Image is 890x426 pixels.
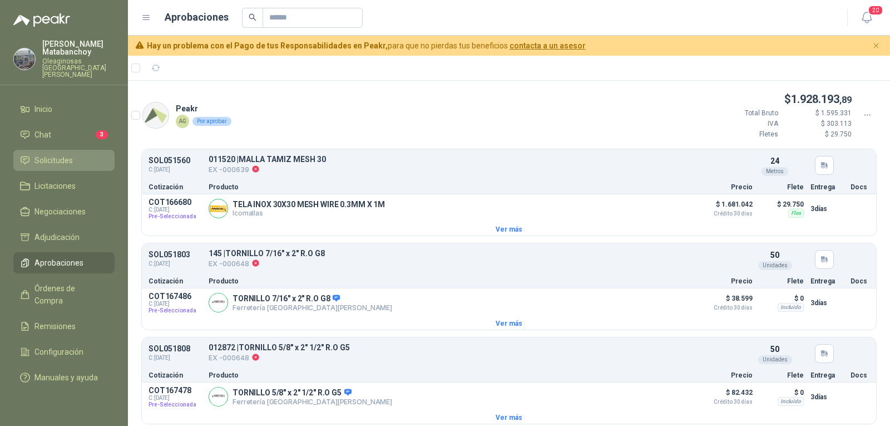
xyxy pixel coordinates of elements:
p: Docs [851,372,869,379]
p: IVA [711,119,778,129]
p: TORNILLO 7/16" x 2" R.O G8 [233,294,392,304]
p: Precio [697,184,753,190]
div: Incluido [778,303,804,312]
p: 24 [770,155,779,167]
p: Producto [209,372,690,379]
p: TORNILLO 5/8" x 2" 1/2" R.O G5 [233,388,392,398]
p: $ 303.113 [785,119,852,129]
a: Configuración [13,341,115,363]
img: Company Logo [209,293,228,312]
a: Negociaciones [13,201,115,222]
p: $ 0 [759,292,804,305]
span: 1.928.193 [791,92,852,106]
div: Flex [788,209,804,218]
p: SOL051560 [149,156,190,165]
p: Flete [759,278,804,285]
span: Licitaciones [34,180,76,192]
p: 50 [770,249,779,261]
a: contacta a un asesor [510,41,586,50]
p: Docs [851,184,869,190]
a: Licitaciones [13,175,115,197]
p: Entrega [810,184,844,190]
div: Unidades [758,355,792,364]
p: Total Bruto [711,108,778,119]
a: Aprobaciones [13,252,115,273]
p: $ 29.750 [785,129,852,140]
button: Ver más [142,223,876,236]
p: Oleaginosas [GEOGRAPHIC_DATA][PERSON_NAME] [42,58,115,78]
p: Producto [209,278,690,285]
p: EX -000648 [209,352,350,364]
div: AG [176,115,189,128]
p: Precio [697,372,753,379]
p: Peakr [176,102,235,115]
span: Solicitudes [34,154,73,167]
span: C: [DATE] [149,354,190,363]
a: Adjudicación [13,227,115,248]
p: Precio [697,278,753,285]
div: Unidades [758,261,792,270]
img: Company Logo [209,199,228,218]
p: Entrega [810,278,844,285]
p: 145 | TORNILLO 7/16" x 2" R.O G8 [209,249,325,258]
img: Company Logo [14,48,35,70]
b: Hay un problema con el Pago de tus Responsabilidades en Peakr, [147,41,388,50]
p: Cotización [149,184,202,190]
p: [PERSON_NAME] Matabanchoy [42,40,115,56]
button: 20 [857,8,877,28]
span: Pre-Seleccionada [149,213,202,220]
span: C: [DATE] [149,395,202,401]
span: Chat [34,129,51,141]
span: 3 [96,130,108,139]
a: Órdenes de Compra [13,278,115,311]
img: Logo peakr [13,13,70,27]
span: Crédito 30 días [697,305,753,311]
span: Crédito 30 días [697,211,753,217]
p: EX -000639 [209,164,326,175]
a: Inicio [13,99,115,120]
span: Adjudicación [34,231,80,243]
span: C: [DATE] [149,207,202,213]
p: 012872 | TORNILLO 5/8" x 2" 1/2" R.O G5 [209,344,350,352]
button: Ver más [142,412,876,424]
span: Crédito 30 días [697,399,753,405]
p: Docs [851,278,869,285]
p: Flete [759,184,804,190]
img: Company Logo [209,388,228,406]
p: Ferretería [GEOGRAPHIC_DATA][PERSON_NAME] [233,303,392,312]
span: C: [DATE] [149,301,202,307]
span: Manuales y ayuda [34,371,98,384]
p: $ 1.681.042 [697,198,753,217]
span: Órdenes de Compra [34,282,104,307]
p: EX -000648 [209,258,325,270]
div: Por aprobar [192,117,231,126]
h1: Aprobaciones [165,9,229,25]
p: $ 38.599 [697,292,753,311]
p: 011520 | MALLA TAMIZ MESH 30 [209,155,326,164]
p: COT167486 [149,292,202,301]
span: Aprobaciones [34,257,83,269]
span: C: [DATE] [149,165,190,174]
button: Cerrar [869,39,883,53]
p: SOL051808 [149,345,190,353]
p: Cotización [149,372,202,379]
p: $ 0 [759,386,804,399]
p: 50 [770,343,779,355]
p: 3 días [810,390,844,404]
a: Manuales y ayuda [13,367,115,388]
a: Solicitudes [13,150,115,171]
span: 20 [868,5,883,16]
p: $ 29.750 [759,198,804,211]
p: $ [711,91,852,108]
img: Company Logo [143,102,169,128]
p: COT167478 [149,386,202,395]
p: Icomallas [233,209,385,217]
p: Fletes [711,129,778,140]
button: Ver más [142,317,876,330]
p: $ 82.432 [697,386,753,405]
p: SOL051803 [149,251,190,259]
div: Incluido [778,397,804,406]
p: COT166680 [149,198,202,207]
span: Pre-Seleccionada [149,307,202,314]
p: 3 días [810,202,844,216]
